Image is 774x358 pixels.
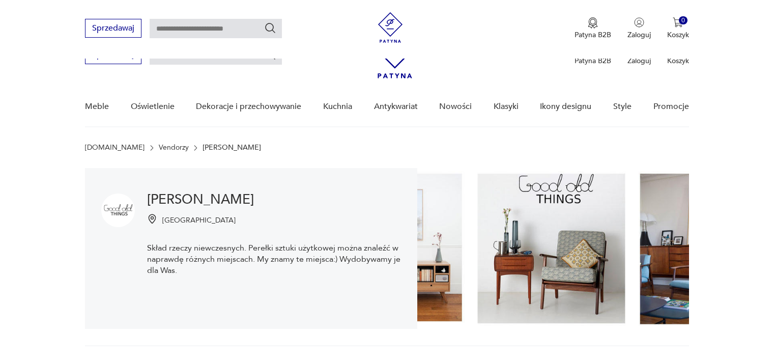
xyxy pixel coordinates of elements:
[653,87,689,126] a: Promocje
[85,19,141,38] button: Sprzedawaj
[264,22,276,34] button: Szukaj
[147,194,401,206] h1: [PERSON_NAME]
[588,17,598,29] img: Ikona medalu
[667,56,689,66] p: Koszyk
[494,87,519,126] a: Klasyki
[85,52,141,59] a: Sprzedawaj
[162,215,236,225] p: [GEOGRAPHIC_DATA]
[679,16,687,25] div: 0
[627,17,651,40] button: Zaloguj
[101,194,135,227] img: Paweł Mikłaszewski
[627,56,651,66] p: Zaloguj
[203,144,261,152] p: [PERSON_NAME]
[575,30,611,40] p: Patyna B2B
[439,87,472,126] a: Nowości
[85,87,109,126] a: Meble
[667,17,689,40] button: 0Koszyk
[540,87,591,126] a: Ikony designu
[147,214,157,224] img: Ikonka pinezki mapy
[673,17,683,27] img: Ikona koszyka
[575,56,611,66] p: Patyna B2B
[417,168,689,329] img: Paweł Mikłaszewski
[85,25,141,33] a: Sprzedawaj
[159,144,189,152] a: Vendorzy
[634,17,644,27] img: Ikonka użytkownika
[667,30,689,40] p: Koszyk
[627,30,651,40] p: Zaloguj
[575,17,611,40] button: Patyna B2B
[131,87,175,126] a: Oświetlenie
[575,17,611,40] a: Ikona medaluPatyna B2B
[85,144,145,152] a: [DOMAIN_NAME]
[613,87,632,126] a: Style
[374,87,418,126] a: Antykwariat
[323,87,352,126] a: Kuchnia
[375,12,406,43] img: Patyna - sklep z meblami i dekoracjami vintage
[196,87,301,126] a: Dekoracje i przechowywanie
[147,242,401,276] p: Skład rzeczy niewczesnych. Perełki sztuki użytkowej można znaleźć w naprawdę różnych miejscach. M...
